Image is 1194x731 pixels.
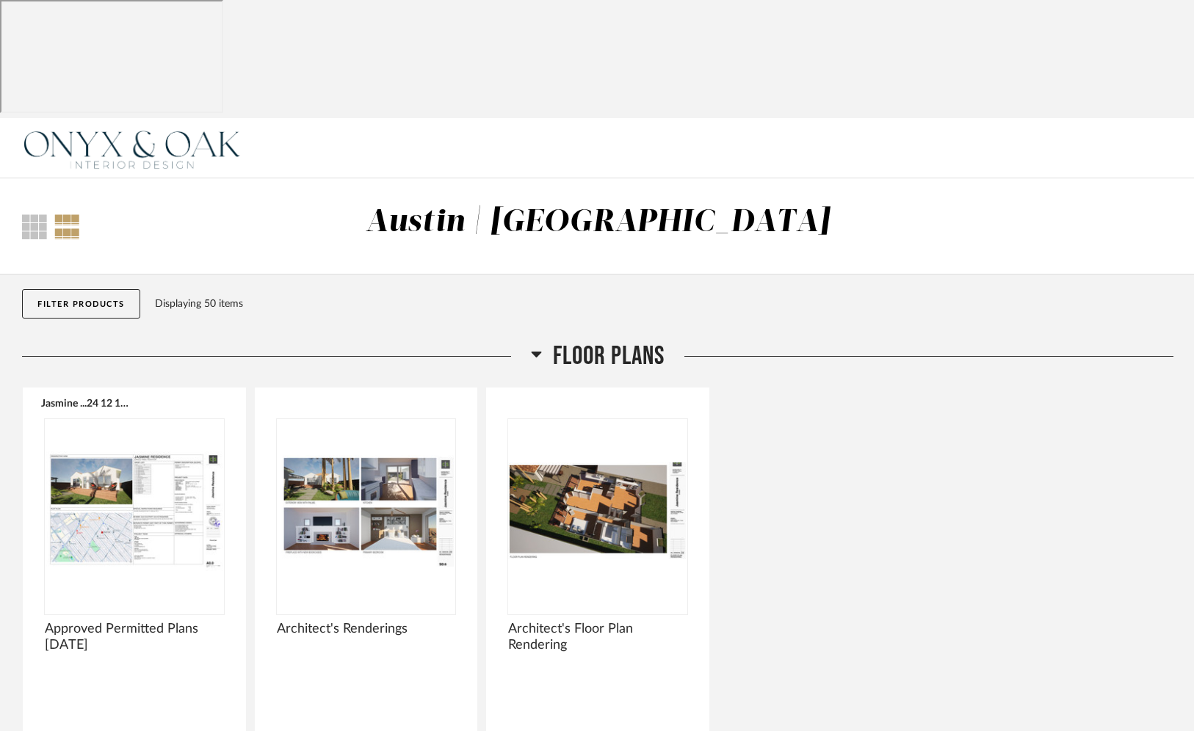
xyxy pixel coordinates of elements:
[155,296,1167,312] div: Displaying 50 items
[553,341,665,372] span: Floor Plans
[508,621,687,653] span: Architect's Floor Plan Rendering
[508,419,687,603] div: 0
[277,419,456,603] div: 0
[366,207,830,238] div: Austin | [GEOGRAPHIC_DATA]
[45,419,224,603] div: 0
[22,289,140,319] button: Filter Products
[41,397,131,409] button: Jasmine ...24 12 18.pdf
[22,119,242,178] img: 08ecf60b-2490-4d88-a620-7ab89e40e421.png
[45,419,224,603] img: undefined
[508,419,687,603] img: undefined
[277,621,456,637] span: Architect's Renderings
[277,419,456,603] img: undefined
[45,621,224,653] span: Approved Permitted Plans [DATE]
